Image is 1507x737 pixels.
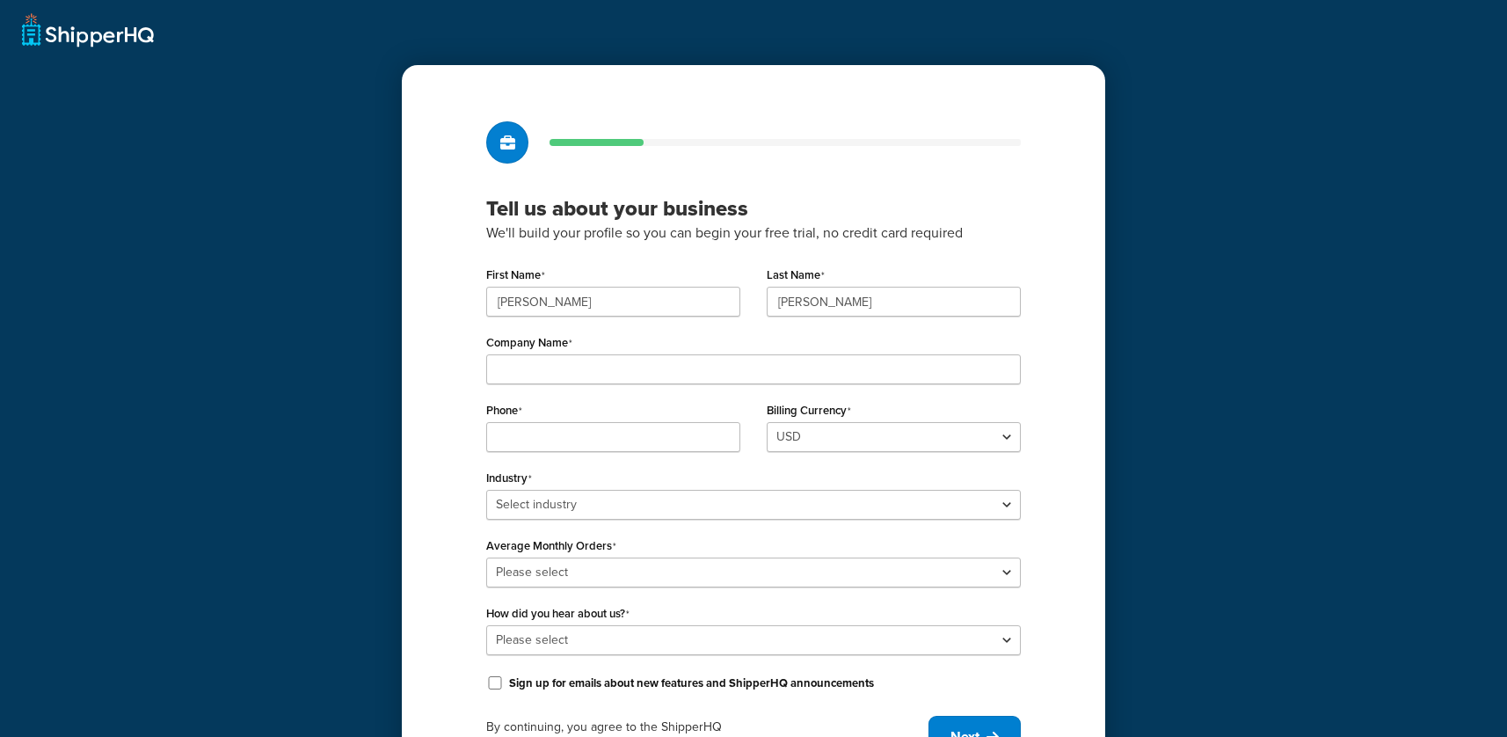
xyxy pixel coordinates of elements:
label: Billing Currency [767,404,851,418]
label: Industry [486,471,532,485]
label: Phone [486,404,522,418]
label: How did you hear about us? [486,607,630,621]
label: Last Name [767,268,825,282]
label: First Name [486,268,545,282]
h3: Tell us about your business [486,195,1021,222]
p: We'll build your profile so you can begin your free trial, no credit card required [486,222,1021,244]
label: Sign up for emails about new features and ShipperHQ announcements [509,675,874,691]
label: Average Monthly Orders [486,539,616,553]
label: Company Name [486,336,572,350]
